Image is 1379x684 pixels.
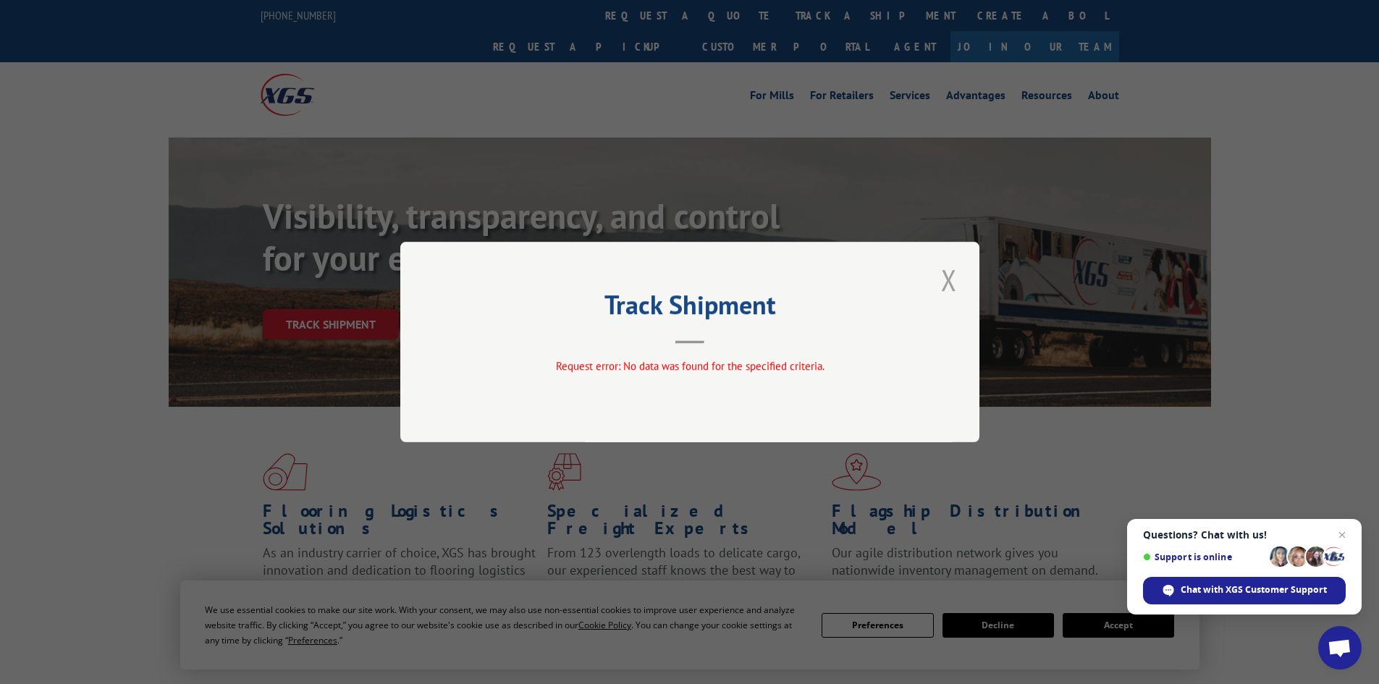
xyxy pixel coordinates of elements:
[1143,577,1346,604] span: Chat with XGS Customer Support
[1181,583,1327,596] span: Chat with XGS Customer Support
[1143,529,1346,541] span: Questions? Chat with us!
[937,260,961,300] button: Close modal
[1143,552,1265,562] span: Support is online
[473,295,907,322] h2: Track Shipment
[1318,626,1362,670] a: Open chat
[555,359,824,373] span: Request error: No data was found for the specified criteria.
